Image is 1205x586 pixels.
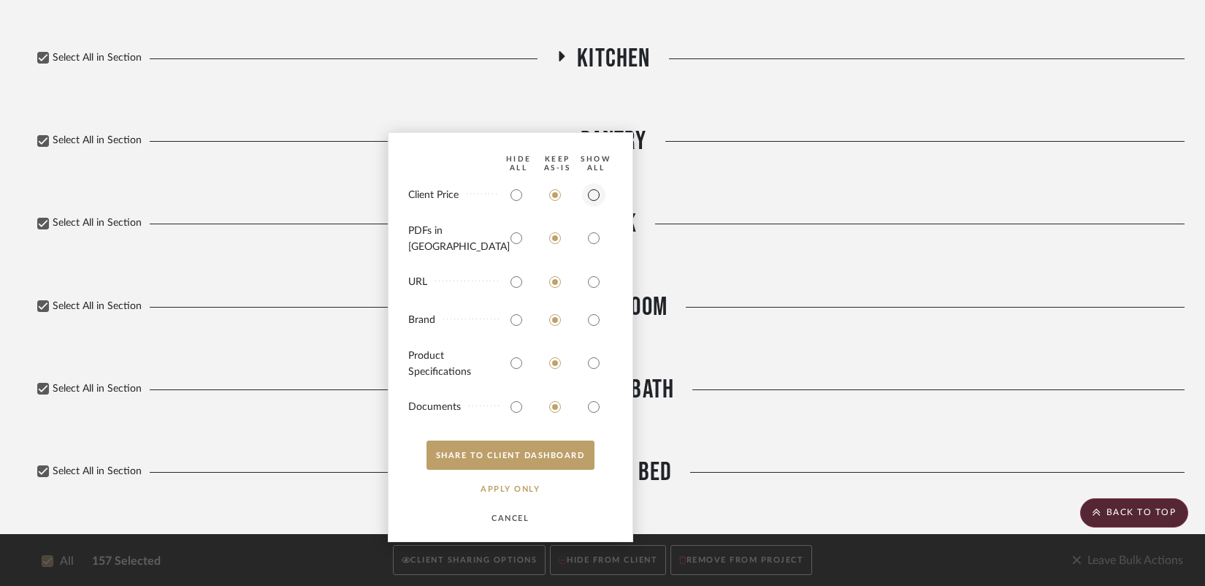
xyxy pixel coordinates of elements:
[408,313,500,329] div: Brand
[408,224,500,256] div: PDFs in [GEOGRAPHIC_DATA]
[426,441,594,470] button: SHARE TO CLIENT Dashboard
[500,155,538,172] div: HIDE All
[393,546,546,576] button: CLIENT SHARING OPTIONS
[577,155,616,172] div: SHOW ALL
[538,155,577,172] div: Keep AS-IS
[408,400,500,416] div: Documents
[465,503,556,533] button: CANCEL
[550,546,666,576] button: HIDE FROM CLIENT
[670,546,812,576] button: REMOVE FROM PROJECT
[465,474,556,503] button: APPLY Only
[1080,498,1188,528] scroll-to-top-button: BACK TO TOP
[408,275,500,291] div: URL
[408,188,500,204] div: Client Price
[92,552,161,570] span: 157 Selected
[408,349,500,381] div: Product Specifications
